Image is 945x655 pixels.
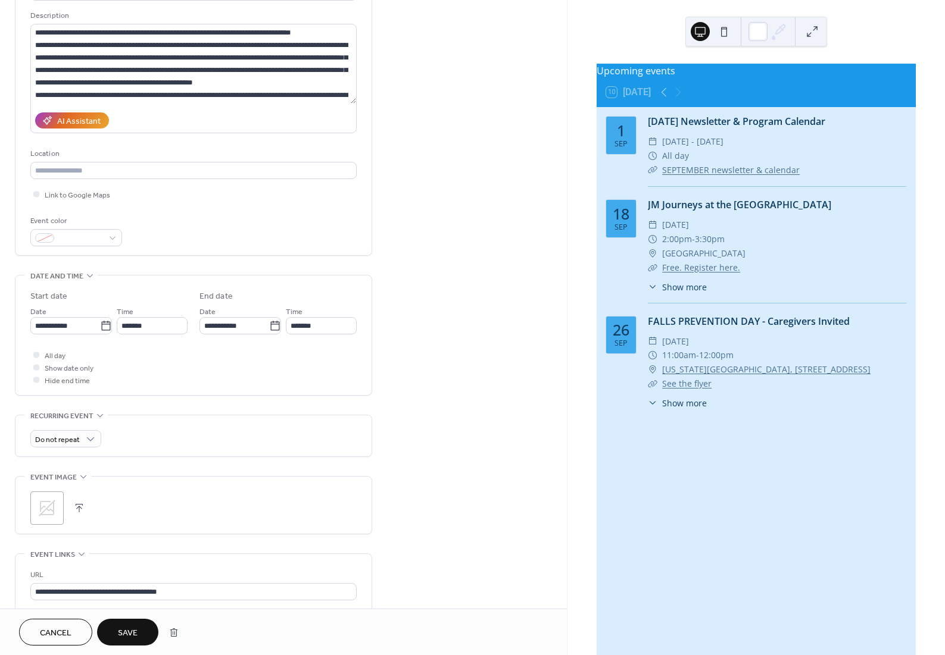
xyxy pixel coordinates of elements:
[648,232,657,246] div: ​
[45,375,90,387] span: Hide end time
[648,281,657,293] div: ​
[615,140,628,148] div: Sep
[662,262,740,273] a: Free. Register here.
[30,410,93,422] span: Recurring event
[30,549,75,561] span: Event links
[615,224,628,231] div: Sep
[648,315,850,328] a: FALLS PREVENTION DAY - Caregivers Invited
[662,149,689,163] span: All day
[40,627,71,640] span: Cancel
[648,218,657,232] div: ​
[648,261,657,275] div: ​
[662,164,800,175] a: SEPTEMBER newsletter & calendar
[199,290,233,303] div: End date
[692,232,695,246] span: -
[648,115,825,128] a: [DATE] Newsletter & Program Calendar
[662,378,712,389] a: See the flyer
[617,123,625,138] div: 1
[699,348,734,362] span: 12:00pm
[30,270,83,283] span: Date and time
[662,397,707,409] span: Show more
[662,334,689,349] span: [DATE]
[35,112,109,129] button: AI Assistant
[648,348,657,362] div: ​
[97,619,158,645] button: Save
[118,627,138,640] span: Save
[662,246,746,261] span: [GEOGRAPHIC_DATA]
[648,149,657,163] div: ​
[662,281,707,293] span: Show more
[19,619,92,645] button: Cancel
[648,377,657,391] div: ​
[613,206,629,221] div: 18
[662,134,723,149] span: [DATE] - [DATE]
[613,322,629,337] div: 26
[648,397,657,409] div: ​
[695,232,725,246] span: 3:30pm
[648,198,831,211] a: JM Journeys at the [GEOGRAPHIC_DATA]
[648,362,657,377] div: ​
[648,163,657,177] div: ​
[30,10,354,22] div: Description
[648,134,657,149] div: ​
[45,362,93,375] span: Show date only
[199,306,216,318] span: Date
[696,348,699,362] span: -
[30,290,67,303] div: Start date
[597,64,916,78] div: Upcoming events
[30,148,354,160] div: Location
[30,471,77,484] span: Event image
[662,348,696,362] span: 11:00am
[662,232,692,246] span: 2:00pm
[57,115,101,128] div: AI Assistant
[45,189,110,202] span: Link to Google Maps
[30,306,46,318] span: Date
[30,215,120,227] div: Event color
[648,281,707,293] button: ​Show more
[662,218,689,232] span: [DATE]
[648,334,657,349] div: ​
[117,306,133,318] span: Time
[30,569,354,581] div: URL
[648,397,707,409] button: ​Show more
[286,306,302,318] span: Time
[45,350,66,362] span: All day
[648,246,657,261] div: ​
[35,433,80,447] span: Do not repeat
[30,491,64,525] div: ;
[615,340,628,347] div: Sep
[662,362,871,377] a: [US_STATE][GEOGRAPHIC_DATA], [STREET_ADDRESS]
